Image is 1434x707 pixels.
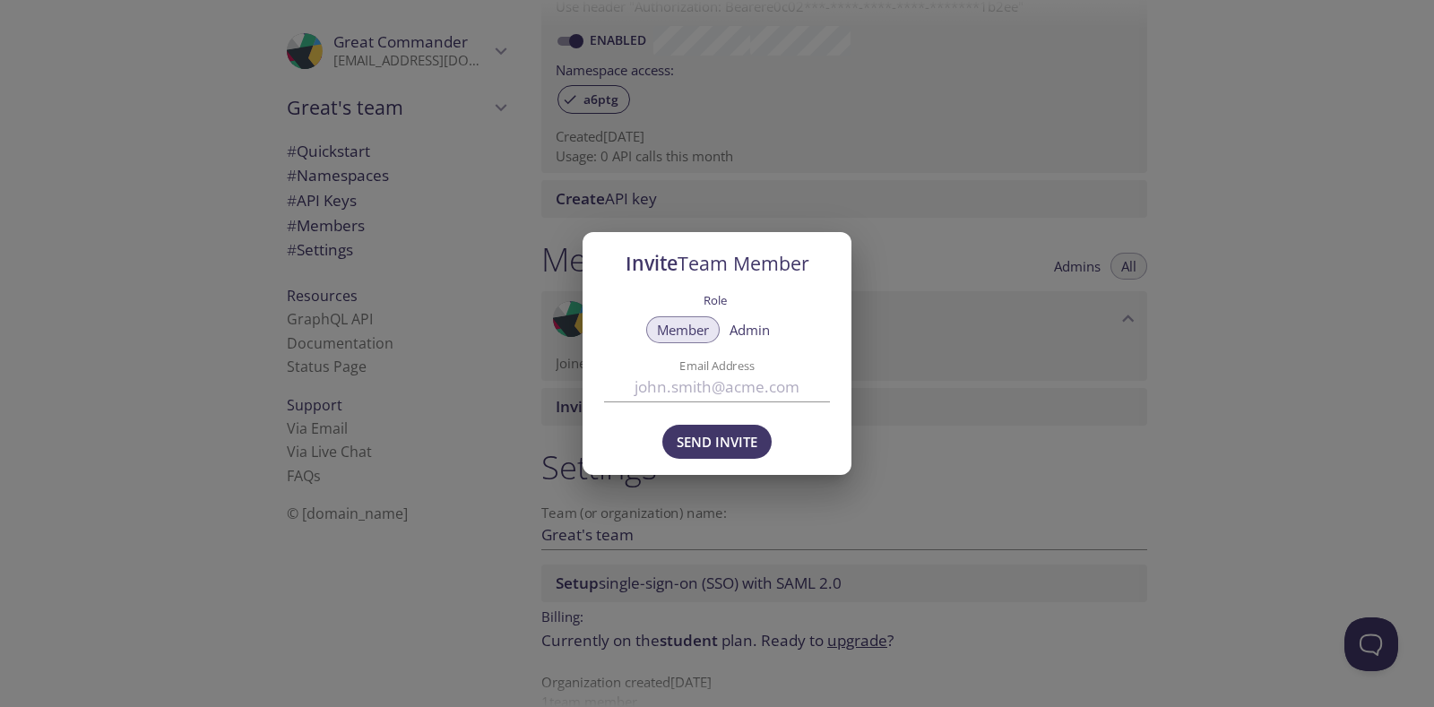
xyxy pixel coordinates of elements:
button: Send Invite [662,425,772,459]
button: Admin [719,316,781,343]
label: Role [704,288,727,311]
span: Invite [626,250,809,276]
input: john.smith@acme.com [604,373,830,402]
button: Member [646,316,720,343]
span: Team Member [678,250,809,276]
span: Send Invite [677,430,757,453]
label: Email Address [633,359,802,371]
